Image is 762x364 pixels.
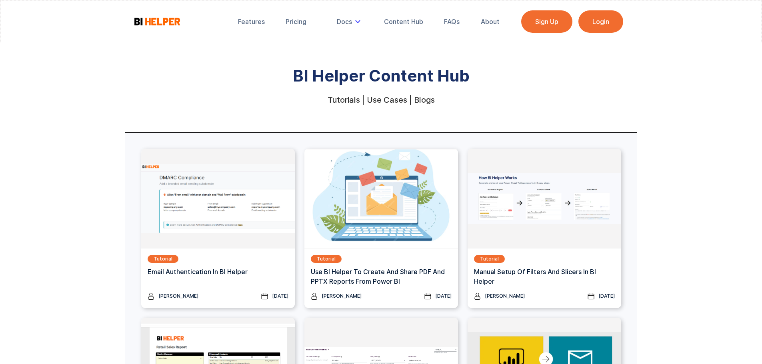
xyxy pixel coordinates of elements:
[272,292,288,300] div: [DATE]
[158,292,198,300] div: [PERSON_NAME]
[293,66,470,86] strong: BI Helper Content Hub
[480,255,499,263] div: Tutorial
[378,13,429,30] a: Content Hub
[148,267,248,276] h3: Email Authentication in BI Helper
[468,149,621,308] a: TutorialManual Setup of Filters and Slicers in BI Helper[PERSON_NAME][DATE]
[154,255,172,263] div: Tutorial
[438,13,465,30] a: FAQs
[232,13,270,30] a: Features
[331,13,369,30] div: Docs
[311,267,452,286] h3: Use BI Helper To Create And Share PDF and PPTX Reports From Power BI
[474,267,615,286] h3: Manual Setup of Filters and Slicers in BI Helper
[521,10,572,33] a: Sign Up
[322,292,362,300] div: [PERSON_NAME]
[485,292,525,300] div: [PERSON_NAME]
[481,18,500,26] div: About
[328,96,435,104] div: Tutorials | Use Cases | Blogs
[435,292,452,300] div: [DATE]
[238,18,265,26] div: Features
[286,18,306,26] div: Pricing
[598,292,615,300] div: [DATE]
[444,18,460,26] div: FAQs
[475,13,505,30] a: About
[304,149,458,308] a: TutorialUse BI Helper To Create And Share PDF and PPTX Reports From Power BI[PERSON_NAME][DATE]
[384,18,423,26] div: Content Hub
[317,255,336,263] div: Tutorial
[337,18,352,26] div: Docs
[280,13,312,30] a: Pricing
[141,149,295,308] a: TutorialEmail Authentication in BI Helper[PERSON_NAME][DATE]
[578,10,623,33] a: Login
